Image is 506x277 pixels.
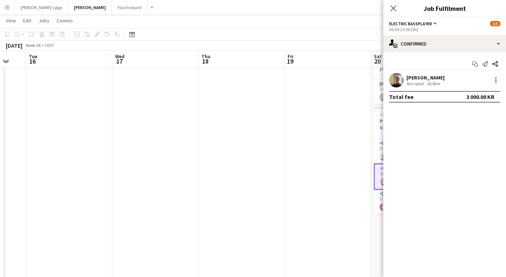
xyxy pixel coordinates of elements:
[39,17,49,24] span: Jobs
[20,16,34,25] a: Edit
[374,80,455,104] app-card-role: [DEMOGRAPHIC_DATA] Vocal + Guitar1/119:00-20:00 (1h)[PERSON_NAME]
[374,190,455,214] app-card-role: [DEMOGRAPHIC_DATA] Singer1/120:30-23:30 (3h)[PERSON_NAME]
[374,118,455,131] h3: Popkollektivet Kvintet til Sølvbryllup
[6,17,16,24] span: View
[380,112,409,117] span: 20:30-23:30 (3h)
[24,43,42,48] span: Week 38
[288,53,293,60] span: Fri
[114,57,125,65] span: 17
[389,93,414,100] div: Total fee
[406,81,425,86] div: Not rated
[54,16,76,25] a: Comms
[15,0,68,14] button: [PERSON_NAME]'s gigs
[45,43,54,48] div: CEST
[23,17,31,24] span: Edit
[287,57,293,65] span: 19
[57,17,73,24] span: Comms
[389,21,432,26] span: Electric Bassplayer
[29,53,37,60] span: Tue
[374,53,382,60] span: Sat
[374,139,455,164] app-card-role: Drummer1I4A0/120:30-23:30 (3h)
[425,81,441,86] div: 28.9km
[28,57,37,65] span: 16
[383,35,506,52] div: Confirmed
[374,164,455,190] app-card-role: Electric Bassplayer1/120:30-23:30 (3h)[PERSON_NAME]
[36,16,52,25] a: Jobs
[466,93,494,100] div: 3 000.00 KR
[389,27,500,32] div: 20:30-23:30 (3h)
[389,21,438,26] button: Electric Bassplayer
[3,16,19,25] a: View
[68,0,112,14] button: [PERSON_NAME]
[112,0,148,14] button: Flachs board
[6,42,22,49] div: [DATE]
[115,53,125,60] span: Wed
[490,21,500,26] span: 3/5
[201,53,210,60] span: Thu
[374,107,455,214] app-job-card: 20:30-23:30 (3h)3/5Popkollektivet Kvintet til Sølvbryllup5 RolesDrummer1I4A0/120:30-23:30 (3h) El...
[373,57,382,65] span: 20
[383,4,506,13] h3: Job Fulfilment
[406,74,445,81] div: [PERSON_NAME]
[374,48,455,104] app-job-card: 19:00-20:00 (1h)1/1Solist Indslag - [PERSON_NAME]1 Role[DEMOGRAPHIC_DATA] Vocal + Guitar1/119:00-...
[200,57,210,65] span: 18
